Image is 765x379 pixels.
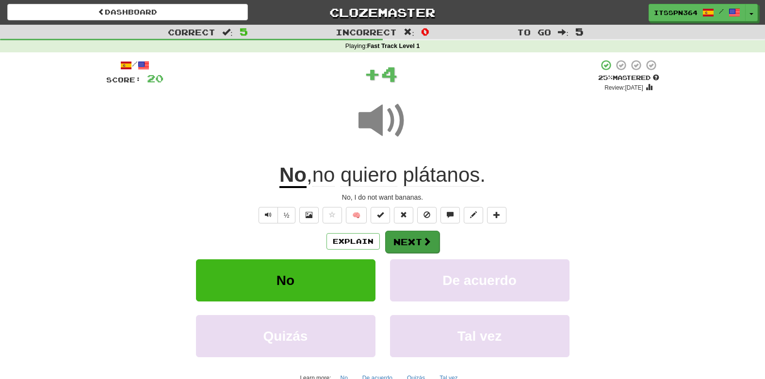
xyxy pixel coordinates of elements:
[719,8,724,15] span: /
[575,26,584,37] span: 5
[442,273,517,288] span: De acuerdo
[649,4,746,21] a: itsSPN364 /
[312,163,335,187] span: no
[277,273,294,288] span: No
[390,315,570,357] button: Tal vez
[604,84,643,91] small: Review: [DATE]
[326,233,380,250] button: Explain
[106,76,141,84] span: Score:
[196,315,375,357] button: Quizás
[259,207,278,223] button: Play sentence audio (ctl+space)
[263,329,308,344] span: Quizás
[279,163,307,188] u: No
[598,74,659,82] div: Mastered
[262,4,503,21] a: Clozemaster
[106,59,163,71] div: /
[404,28,414,36] span: :
[168,27,215,37] span: Correct
[464,207,483,223] button: Edit sentence (alt+d)
[457,329,502,344] span: Tal vez
[307,163,486,187] span: , .
[299,207,319,223] button: Show image (alt+x)
[196,259,375,301] button: No
[654,8,698,17] span: itsSPN364
[346,207,367,223] button: 🧠
[7,4,248,20] a: Dashboard
[341,163,397,187] span: quiero
[403,163,480,187] span: plátanos
[240,26,248,37] span: 5
[364,59,381,88] span: +
[394,207,413,223] button: Reset to 0% Mastered (alt+r)
[367,43,420,49] strong: Fast Track Level 1
[222,28,233,36] span: :
[440,207,460,223] button: Discuss sentence (alt+u)
[147,72,163,84] span: 20
[385,231,439,253] button: Next
[277,207,296,223] button: ½
[336,27,397,37] span: Incorrect
[517,27,551,37] span: To go
[323,207,342,223] button: Favorite sentence (alt+f)
[371,207,390,223] button: Set this sentence to 100% Mastered (alt+m)
[598,74,613,81] span: 25 %
[257,207,296,223] div: Text-to-speech controls
[390,259,570,301] button: De acuerdo
[487,207,506,223] button: Add to collection (alt+a)
[106,192,659,202] div: No, I do not want bananas.
[558,28,569,36] span: :
[381,62,398,86] span: 4
[417,207,437,223] button: Ignore sentence (alt+i)
[421,26,429,37] span: 0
